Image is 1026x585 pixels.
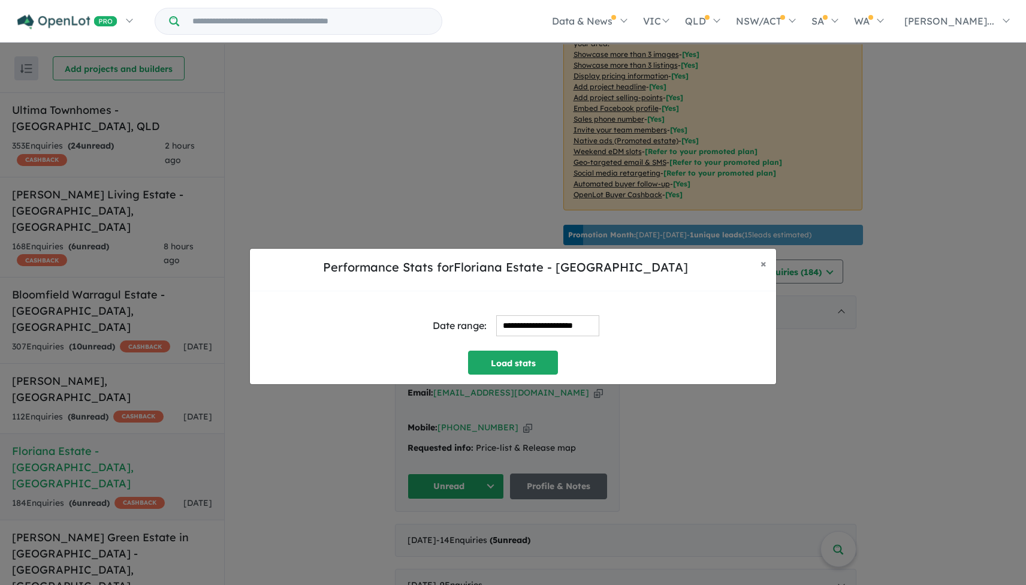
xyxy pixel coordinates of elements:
button: Load stats [468,351,558,375]
h5: Performance Stats for Floriana Estate - [GEOGRAPHIC_DATA] [259,258,751,276]
div: Date range: [433,318,487,334]
span: [PERSON_NAME]... [904,15,994,27]
input: Try estate name, suburb, builder or developer [182,8,439,34]
span: × [761,257,767,270]
img: Openlot PRO Logo White [17,14,117,29]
